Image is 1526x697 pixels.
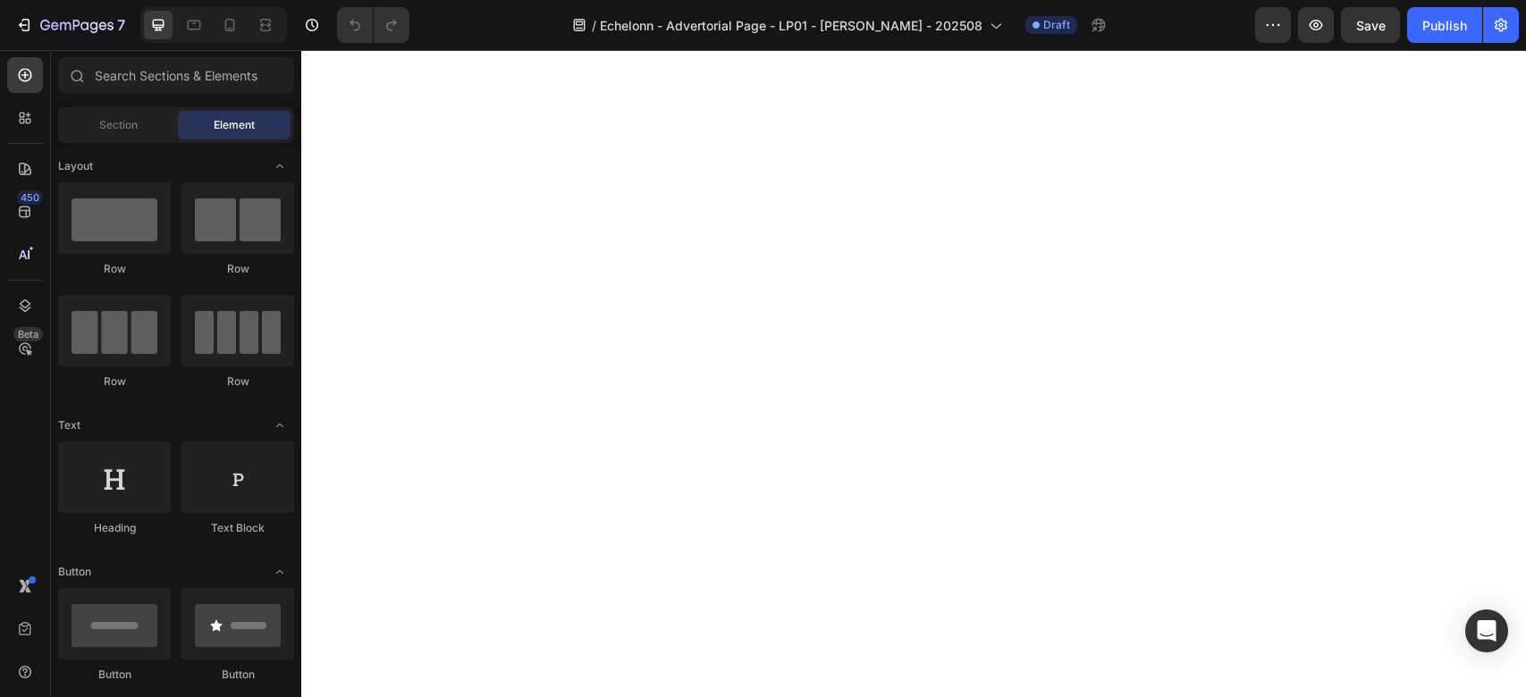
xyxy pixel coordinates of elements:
[181,667,294,683] div: Button
[1407,7,1482,43] button: Publish
[1422,16,1467,35] div: Publish
[266,411,294,440] span: Toggle open
[13,327,43,341] div: Beta
[58,158,93,174] span: Layout
[58,564,91,580] span: Button
[181,520,294,536] div: Text Block
[1465,609,1508,652] div: Open Intercom Messenger
[1356,18,1386,33] span: Save
[214,117,255,133] span: Element
[592,16,596,35] span: /
[58,261,171,277] div: Row
[58,520,171,536] div: Heading
[58,57,294,93] input: Search Sections & Elements
[301,50,1526,697] iframe: Design area
[7,7,133,43] button: 7
[117,14,125,36] p: 7
[266,558,294,586] span: Toggle open
[17,190,43,205] div: 450
[58,417,80,433] span: Text
[1043,17,1070,33] span: Draft
[58,667,171,683] div: Button
[266,152,294,181] span: Toggle open
[181,374,294,390] div: Row
[181,261,294,277] div: Row
[600,16,982,35] span: Echelonn - Advertorial Page - LP01 - [PERSON_NAME] - 202508
[1341,7,1400,43] button: Save
[58,374,171,390] div: Row
[99,117,138,133] span: Section
[337,7,409,43] div: Undo/Redo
